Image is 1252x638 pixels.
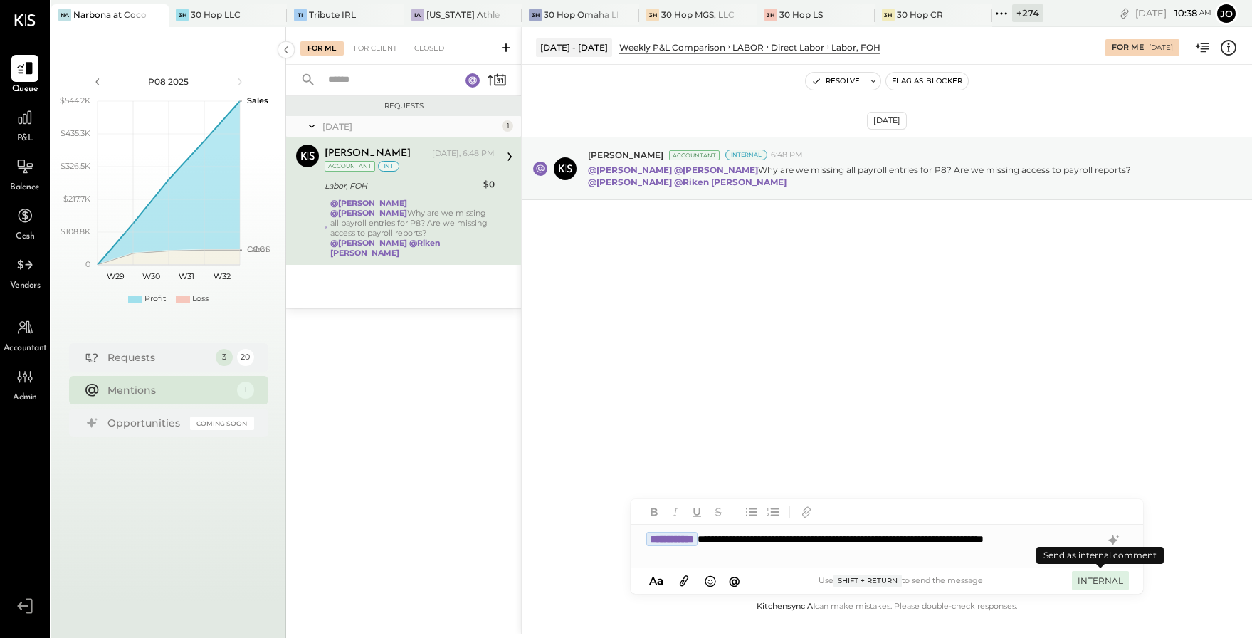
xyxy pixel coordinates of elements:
div: + 274 [1012,4,1043,22]
div: Requests [293,101,514,111]
a: Admin [1,363,49,404]
div: Accountant [325,161,375,172]
div: 1 [237,382,254,399]
button: Bold [645,503,663,521]
span: [PERSON_NAME] [588,149,663,161]
div: Loss [192,293,209,305]
div: For Client [347,41,404,56]
button: Aa [645,573,668,589]
strong: @Riken [PERSON_NAME] [674,177,787,187]
button: Ordered List [764,503,782,521]
div: 30 Hop CR [897,9,943,21]
div: Direct Labor [771,41,824,53]
text: W30 [142,271,159,281]
span: Queue [12,83,38,96]
div: Tribute IRL [309,9,356,21]
div: [DATE], 6:48 PM [432,148,495,159]
div: Closed [407,41,451,56]
a: Accountant [1,314,49,355]
button: @ [725,572,745,590]
strong: @Riken [PERSON_NAME] [330,238,441,258]
button: Jo [1215,2,1238,25]
div: [PERSON_NAME] [325,147,411,161]
div: int [378,161,399,172]
button: Flag as Blocker [886,73,968,90]
div: 3 [216,349,233,366]
strong: @[PERSON_NAME] [588,177,672,187]
div: [DATE] - [DATE] [536,38,612,56]
div: Labor, FOH [831,41,880,53]
span: P&L [17,132,33,145]
strong: @[PERSON_NAME] [330,208,407,218]
text: W29 [106,271,124,281]
div: Na [58,9,71,21]
div: 3H [529,9,542,21]
div: P08 2025 [108,75,229,88]
div: Opportunities [107,416,183,430]
div: 30 Hop Omaha LLC [544,9,618,21]
div: For Me [300,41,344,56]
strong: @[PERSON_NAME] [674,164,758,175]
div: Profit [144,293,166,305]
div: 1 [502,120,513,132]
a: Balance [1,153,49,194]
div: 30 Hop LLC [191,9,241,21]
span: Vendors [10,280,41,293]
button: INTERNAL [1072,571,1129,590]
div: copy link [1117,6,1132,21]
a: P&L [1,104,49,145]
text: Sales [247,95,268,105]
div: TI [294,9,307,21]
div: 3H [176,9,189,21]
div: [DATE] [1135,6,1211,20]
text: $217.7K [63,194,90,204]
div: IA [411,9,424,21]
button: Resolve [806,73,866,90]
div: 3H [882,9,895,21]
div: Send as internal comment [1036,547,1164,564]
div: 30 Hop MGS, LLC [661,9,735,21]
a: Cash [1,202,49,244]
div: Coming Soon [190,417,254,430]
div: 20 [237,349,254,366]
div: [DATE] [322,120,498,132]
text: Labor [247,244,268,254]
div: For Me [1112,42,1144,53]
span: a [657,574,663,587]
div: Why are we missing all payroll entries for P8? Are we missing access to payroll reports? [330,198,495,258]
strong: @[PERSON_NAME] [330,198,407,208]
a: Queue [1,55,49,96]
div: 3H [646,9,659,21]
text: $435.3K [61,128,90,138]
text: $544.2K [60,95,90,105]
span: Balance [10,182,40,194]
div: 3H [764,9,777,21]
div: $0 [483,177,495,192]
button: Unordered List [742,503,761,521]
span: 6:48 PM [771,150,803,161]
button: Underline [688,503,706,521]
div: Internal [725,150,767,160]
span: @ [729,574,740,587]
div: [DATE] [1149,43,1173,53]
span: Shift + Return [833,575,902,587]
div: [DATE] [867,112,907,130]
button: Italic [666,503,685,521]
span: Admin [13,392,37,404]
div: Weekly P&L Comparison [619,41,725,53]
div: 30 Hop LS [779,9,823,21]
button: Strikethrough [709,503,727,521]
text: $326.5K [61,161,90,171]
div: Narbona at Cocowalk LLC [73,9,147,21]
div: Use to send the message [744,575,1058,587]
div: Accountant [669,150,720,160]
div: [US_STATE] Athletic Club [426,9,500,21]
button: Add URL [797,503,816,521]
span: Cash [16,231,34,244]
a: Vendors [1,251,49,293]
text: $108.8K [61,226,90,236]
div: LABOR [732,41,764,53]
text: W32 [214,271,231,281]
strong: @[PERSON_NAME] [588,164,672,175]
text: W31 [179,271,194,281]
